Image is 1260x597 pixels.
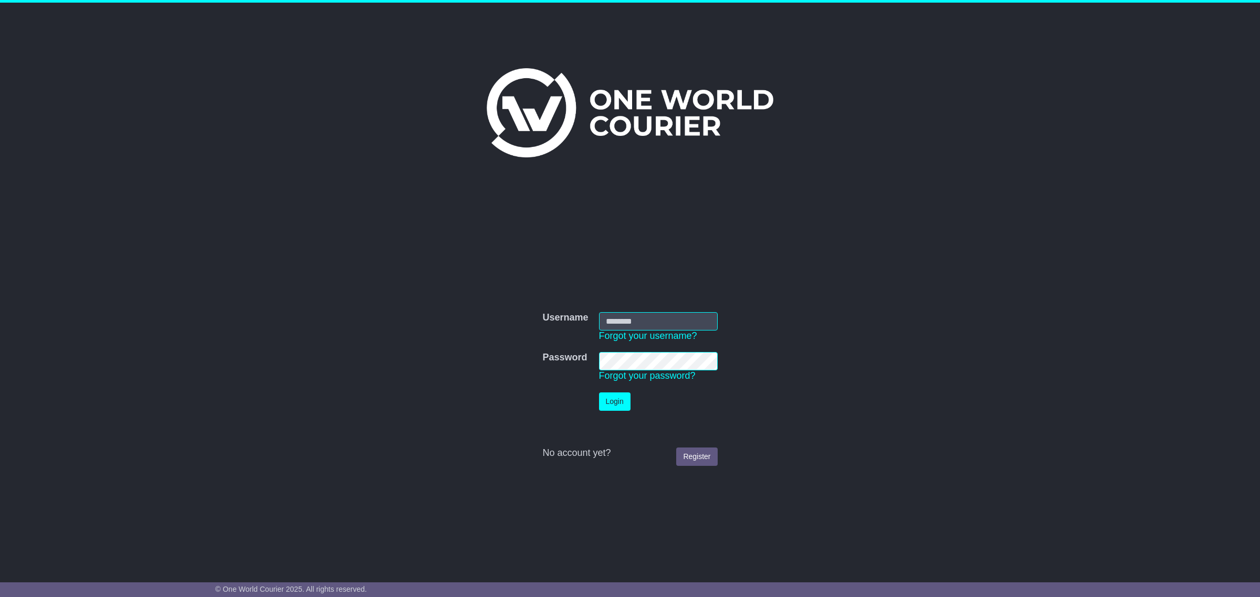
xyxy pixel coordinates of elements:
[599,392,631,411] button: Login
[542,447,717,459] div: No account yet?
[599,370,696,381] a: Forgot your password?
[676,447,717,466] a: Register
[215,585,367,593] span: © One World Courier 2025. All rights reserved.
[542,352,587,364] label: Password
[487,68,773,157] img: One World
[599,331,697,341] a: Forgot your username?
[542,312,588,324] label: Username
